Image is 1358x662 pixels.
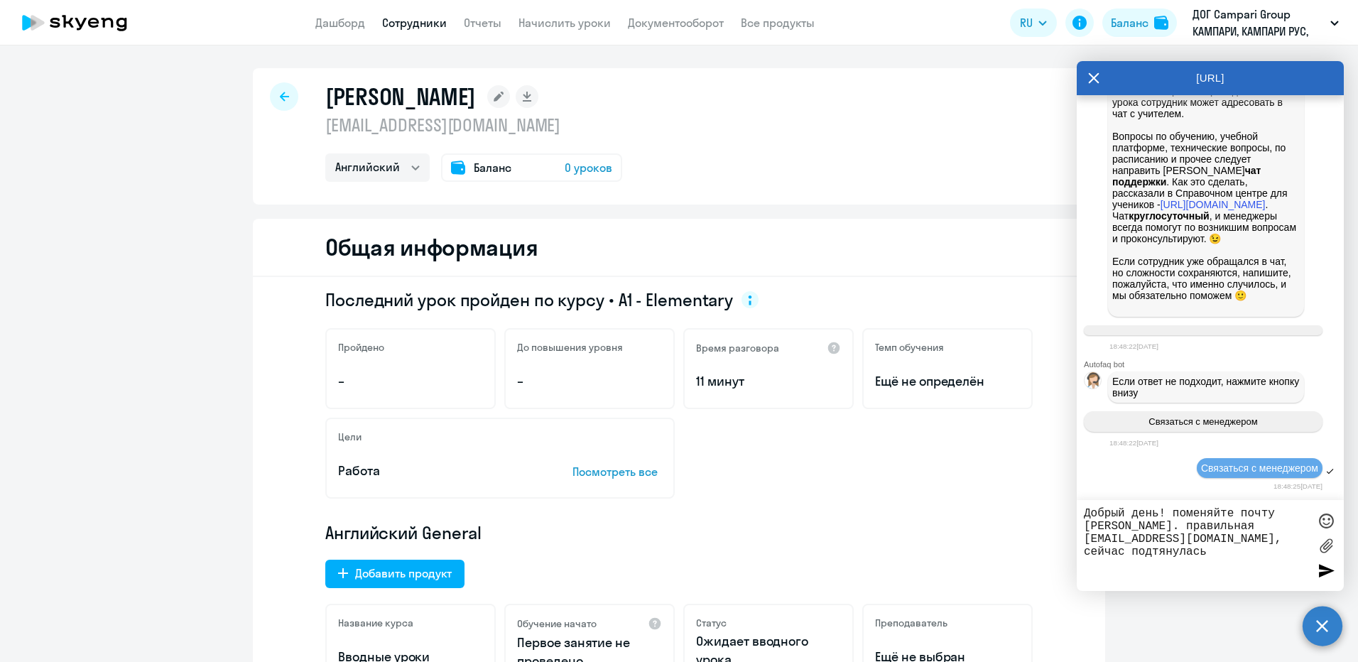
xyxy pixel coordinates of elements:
[1161,199,1266,210] a: [URL][DOMAIN_NAME]
[875,372,1020,391] span: Ещё не определён
[1148,416,1257,427] span: Связаться с менеджером
[325,82,476,111] h1: [PERSON_NAME]
[1085,372,1102,393] img: bot avatar
[474,159,511,176] span: Баланс
[517,617,597,630] h5: Обучение начато
[875,617,947,629] h5: Преподаватель
[325,114,622,136] p: [EMAIL_ADDRESS][DOMAIN_NAME]
[1020,14,1033,31] span: RU
[696,372,841,391] p: 11 минут
[382,16,447,30] a: Сотрудники
[338,617,413,629] h5: Название курса
[1129,210,1209,222] strong: круглосуточный
[1112,165,1264,188] strong: чат поддержки
[572,463,662,480] p: Посмотреть все
[696,342,779,354] h5: Время разговора
[1111,14,1148,31] div: Баланс
[1315,535,1337,556] label: Лимит 10 файлов
[1112,40,1300,313] p: В личном кабинете учеников есть Учебные вопросы к преподавателю вне урока сотрудник может адресов...
[1102,9,1177,37] button: Балансbalance
[1084,360,1344,369] div: Autofaq bot
[338,341,384,354] h5: Пройдено
[1084,411,1322,432] button: Связаться с менеджером
[325,560,465,588] button: Добавить продукт
[464,16,501,30] a: Отчеты
[325,288,733,311] span: Последний урок пройден по курсу • A1 - Elementary
[1154,16,1168,30] img: balance
[355,565,452,582] div: Добавить продукт
[338,372,483,391] p: –
[338,430,362,443] h5: Цели
[628,16,724,30] a: Документооборот
[1193,6,1325,40] p: ДОГ Campari Group КАМПАРИ, КАМПАРИ РУС, ООО
[1273,482,1322,490] time: 18:48:25[DATE]
[517,341,623,354] h5: До повышения уровня
[1112,376,1302,398] span: Если ответ не подходит, нажмите кнопку внизу
[325,233,538,261] h2: Общая информация
[1109,439,1158,447] time: 18:48:22[DATE]
[875,341,944,354] h5: Темп обучения
[517,372,662,391] p: –
[325,521,482,544] span: Английский General
[315,16,365,30] a: Дашборд
[1185,6,1346,40] button: ДОГ Campari Group КАМПАРИ, КАМПАРИ РУС, ООО
[1010,9,1057,37] button: RU
[338,462,528,480] p: Работа
[741,16,815,30] a: Все продукты
[1084,507,1308,584] textarea: Добрый день! поменяйте почту [PERSON_NAME]. правильная [EMAIL_ADDRESS][DOMAIN_NAME], сейчас подтя...
[565,159,612,176] span: 0 уроков
[518,16,611,30] a: Начислить уроки
[1109,342,1158,350] time: 18:48:22[DATE]
[1201,462,1318,474] span: Связаться с менеджером
[696,617,727,629] h5: Статус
